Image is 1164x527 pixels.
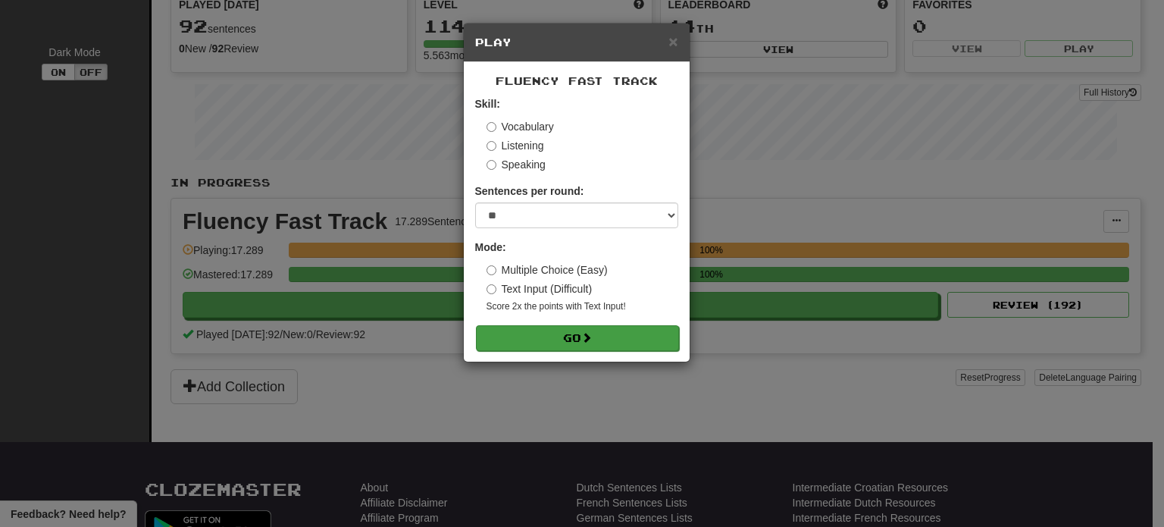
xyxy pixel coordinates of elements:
label: Vocabulary [487,119,554,134]
input: Speaking [487,160,496,170]
input: Listening [487,141,496,151]
button: Close [668,33,677,49]
label: Speaking [487,157,546,172]
input: Multiple Choice (Easy) [487,265,496,275]
h5: Play [475,35,678,50]
span: × [668,33,677,50]
strong: Mode: [475,241,506,253]
strong: Skill: [475,98,500,110]
input: Text Input (Difficult) [487,284,496,294]
button: Go [476,325,679,351]
label: Sentences per round: [475,184,584,199]
input: Vocabulary [487,122,496,132]
label: Multiple Choice (Easy) [487,262,608,278]
span: Fluency Fast Track [496,74,658,87]
small: Score 2x the points with Text Input ! [487,300,678,313]
label: Text Input (Difficult) [487,281,593,296]
label: Listening [487,138,544,153]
